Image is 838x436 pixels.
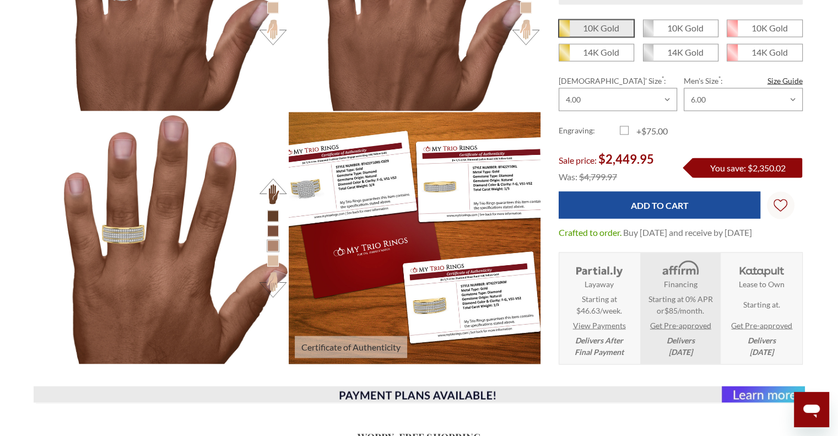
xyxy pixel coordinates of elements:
[650,319,711,331] a: Get Pre-approved
[640,252,720,364] li: Affirm
[579,171,617,181] span: $4,799.97
[559,154,597,165] span: Sale price:
[623,225,752,239] dd: Buy [DATE] and receive by [DATE]
[573,319,626,331] a: View Payments
[752,23,788,33] em: 10K Gold
[576,293,622,316] span: Starting at $46.63/week.
[559,20,634,36] span: 10K Yellow Gold
[559,171,577,181] span: Was:
[774,164,787,246] svg: Wish Lists
[276,99,553,376] img: Jia 1 1/4 ct tw. Diamond Cushion Cluster Trio Set 10K Yellow Gold
[644,44,718,61] span: 14K White Gold
[722,252,802,364] li: Katapult
[731,319,792,331] a: Get Pre-approved
[767,74,803,86] a: Size Guide
[727,20,802,36] span: 10K Rose Gold
[667,23,704,33] em: 10K Gold
[750,347,774,356] span: [DATE]
[559,74,677,86] label: [DEMOGRAPHIC_DATA]' Size :
[620,124,681,137] label: +$75.00
[794,392,829,427] iframe: Button to launch messaging window
[669,347,693,356] span: [DATE]
[655,259,706,278] img: Affirm
[644,20,718,36] span: 10K White Gold
[710,162,785,173] span: You save: $2,350.02
[684,74,802,86] label: Men's Size :
[583,23,619,33] em: 10K Gold
[667,334,695,357] em: Delivers
[664,278,698,289] strong: Financing
[574,259,625,278] img: Layaway
[748,334,776,357] em: Delivers
[559,44,634,61] span: 14K Yellow Gold
[644,293,717,316] span: Starting at 0% APR or /month.
[559,124,620,137] label: Engraving:
[743,298,780,310] span: Starting at .
[585,278,614,289] strong: Layaway
[295,336,407,358] span: Certificate of Authenticity
[559,191,760,218] input: Add to Cart
[575,334,624,357] em: Delivers After Final Payment
[559,225,621,239] dt: Crafted to order.
[727,44,802,61] span: 14K Rose Gold
[598,151,654,166] span: $2,449.95
[767,191,794,219] a: Wish Lists
[583,47,619,57] em: 14K Gold
[739,278,785,289] strong: Lease to Own
[559,252,639,364] li: Layaway
[667,47,704,57] em: 14K Gold
[36,112,288,364] img: Photo of Jia 1 1/4 ct tw. Diamond Cushion Cluster Trio Set 10K Yellow Gold [BT422YM] [HT-3]
[752,47,788,57] em: 14K Gold
[736,259,787,278] img: Katapult
[664,305,678,315] span: $85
